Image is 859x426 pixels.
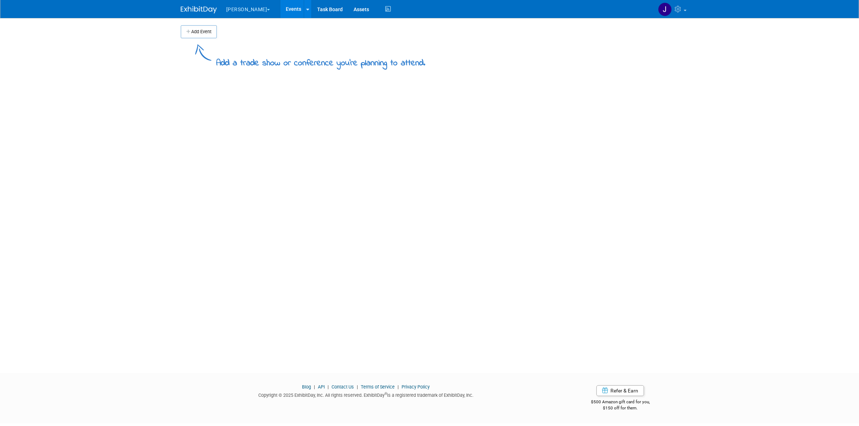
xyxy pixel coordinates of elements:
a: Refer & Earn [596,385,644,396]
div: $500 Amazon gift card for you, [562,394,679,411]
span: | [312,384,317,390]
img: Justin Newborn [658,3,672,16]
a: Blog [302,384,311,390]
span: | [355,384,360,390]
a: API [318,384,325,390]
img: ExhibitDay [181,6,217,13]
div: Copyright © 2025 ExhibitDay, Inc. All rights reserved. ExhibitDay is a registered trademark of Ex... [181,390,552,399]
a: Contact Us [332,384,354,390]
a: Privacy Policy [402,384,430,390]
span: | [326,384,330,390]
sup: ® [385,392,387,396]
button: Add Event [181,25,217,38]
div: $150 off for them. [562,405,679,411]
div: Add a trade show or conference you're planning to attend. [216,52,425,70]
span: | [396,384,400,390]
a: Terms of Service [361,384,395,390]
